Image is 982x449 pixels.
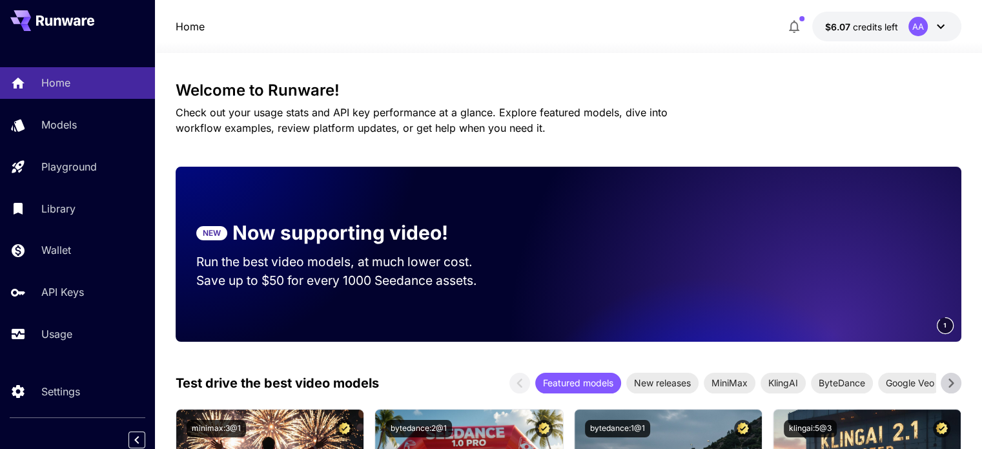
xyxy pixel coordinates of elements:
nav: breadcrumb [176,19,205,34]
div: Google Veo [878,373,942,393]
div: KlingAI [761,373,806,393]
p: API Keys [41,284,84,300]
span: $6.07 [825,21,853,32]
p: Run the best video models, at much lower cost. [196,253,497,271]
div: ByteDance [811,373,873,393]
p: Test drive the best video models [176,373,379,393]
div: AA [908,17,928,36]
button: Certified Model – Vetted for best performance and includes a commercial license. [933,420,950,437]
button: minimax:3@1 [187,420,246,437]
span: Featured models [535,376,621,390]
span: New releases [626,376,699,390]
p: Library [41,201,76,216]
p: Models [41,117,77,132]
button: Certified Model – Vetted for best performance and includes a commercial license. [535,420,553,437]
span: Google Veo [878,376,942,390]
span: 1 [943,320,947,330]
button: Certified Model – Vetted for best performance and includes a commercial license. [734,420,752,437]
h3: Welcome to Runware! [176,81,961,99]
span: KlingAI [761,376,806,390]
p: Home [41,75,70,90]
p: Usage [41,326,72,342]
button: Collapse sidebar [128,432,145,448]
span: ByteDance [811,376,873,390]
button: bytedance:1@1 [585,420,650,437]
p: Playground [41,159,97,174]
p: Wallet [41,242,71,258]
button: Certified Model – Vetted for best performance and includes a commercial license. [336,420,353,437]
p: NEW [203,227,221,239]
button: klingai:5@3 [784,420,837,437]
p: Save up to $50 for every 1000 Seedance assets. [196,271,497,290]
span: credits left [853,21,898,32]
button: bytedance:2@1 [385,420,452,437]
span: Check out your usage stats and API key performance at a glance. Explore featured models, dive int... [176,106,668,134]
p: Now supporting video! [232,218,448,247]
span: MiniMax [704,376,755,390]
div: New releases [626,373,699,393]
div: Featured models [535,373,621,393]
p: Settings [41,384,80,399]
div: $6.07266 [825,20,898,34]
div: MiniMax [704,373,755,393]
a: Home [176,19,205,34]
button: $6.07266AA [812,12,961,41]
